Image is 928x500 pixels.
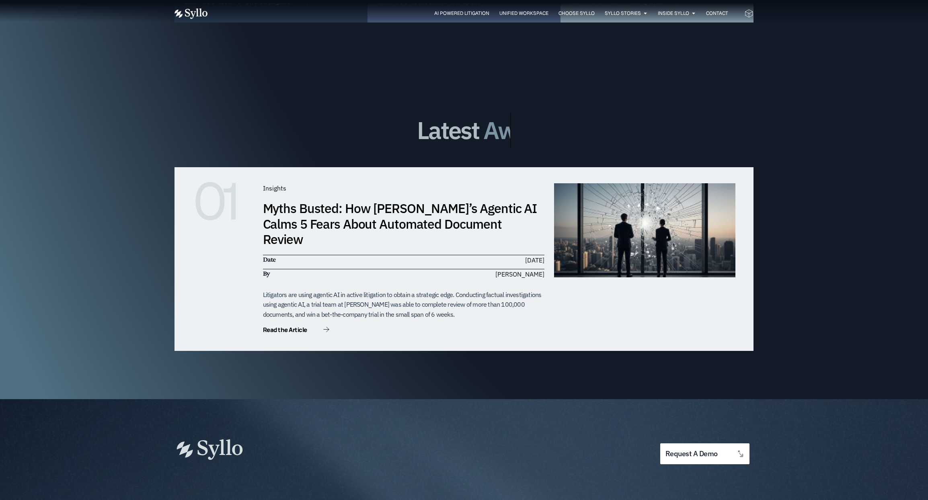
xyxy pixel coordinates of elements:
[263,327,329,335] a: Read the Article
[175,8,207,19] img: Vector
[483,117,550,143] span: Award
[434,10,489,17] a: AI Powered Litigation
[495,269,544,279] span: [PERSON_NAME]
[706,10,728,17] a: Contact
[658,10,689,17] a: Inside Syllo
[263,255,400,264] h6: Date
[660,443,749,465] a: request a demo
[499,10,548,17] a: Unified Workspace
[665,450,718,458] span: request a demo
[417,112,479,148] span: Latest
[605,10,641,17] a: Syllo Stories
[224,10,728,17] nav: Menu
[263,327,307,333] span: Read the Article
[525,256,544,264] time: [DATE]
[263,290,544,320] div: Litigators are using agentic AI in active litigation to obtain a strategic edge. Conducting factu...
[224,10,728,17] div: Menu Toggle
[263,269,400,278] h6: By
[263,200,537,248] a: Myths Busted: How [PERSON_NAME]’s Agentic AI Calms 5 Fears About Automated Document Review
[263,184,286,192] span: Insights
[558,10,595,17] a: Choose Syllo
[193,183,253,219] h6: 01
[554,183,735,277] img: muthsBusted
